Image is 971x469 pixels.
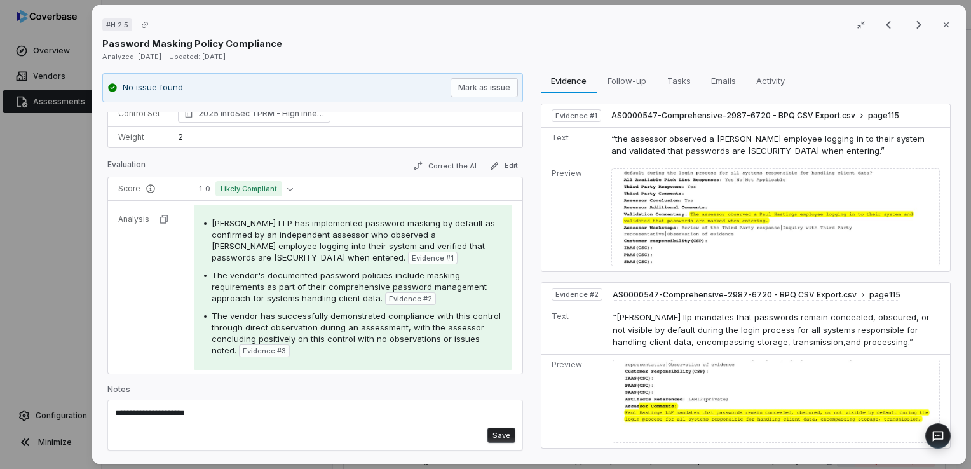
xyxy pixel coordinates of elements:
[613,290,900,301] button: AS0000547-Comprehensive-2987-6720 - BPQ CSV Export.csvpage115
[662,72,695,89] span: Tasks
[407,158,481,173] button: Correct the AI
[107,384,523,400] p: Notes
[212,218,495,262] span: [PERSON_NAME] LLP has implemented password masking by default as confirmed by an independent asse...
[555,289,598,299] span: Evidence # 2
[546,72,592,89] span: Evidence
[450,78,517,97] button: Mark as issue
[118,214,149,224] p: Analysis
[868,111,899,121] span: page 115
[869,290,900,300] span: page 115
[212,311,501,355] span: The vendor has successfully demonstrated compliance with this control through direct observation ...
[555,111,597,121] span: Evidence # 1
[705,72,740,89] span: Emails
[118,184,179,194] p: Score
[602,72,651,89] span: Follow-up
[243,346,286,356] span: Evidence # 3
[118,109,163,119] p: Control Set
[876,17,901,32] button: Previous result
[487,428,515,443] button: Save
[123,81,183,94] p: No issue found
[178,132,183,142] span: 2
[102,52,161,61] span: Analyzed: [DATE]
[194,181,298,196] button: 1.0Likely Compliant
[198,107,324,120] span: 2025 InfoSec TPRM - High Inherent Risk (TruSight Supported) Access Control
[611,111,855,121] span: AS0000547-Comprehensive-2987-6720 - BPQ CSV Export.csv
[541,354,607,447] td: Preview
[215,181,282,196] span: Likely Compliant
[102,37,282,50] p: Password Masking Policy Compliance
[412,253,454,263] span: Evidence # 1
[541,127,606,163] td: Text
[169,52,226,61] span: Updated: [DATE]
[750,72,789,89] span: Activity
[212,270,487,303] span: The vendor's documented password policies include masking requirements as part of their comprehen...
[613,312,930,347] span: “[PERSON_NAME] llp mandates that passwords remain concealed, obscured, or not visible by default ...
[906,17,932,32] button: Next result
[611,111,899,121] button: AS0000547-Comprehensive-2987-6720 - BPQ CSV Export.csvpage115
[133,13,156,36] button: Copy link
[613,290,857,300] span: AS0000547-Comprehensive-2987-6720 - BPQ CSV Export.csv
[484,158,522,173] button: Edit
[107,160,146,175] p: Evaluation
[611,133,925,156] span: “the assessor observed a [PERSON_NAME] employee logging in to their system and validated that pas...
[389,294,432,304] span: Evidence # 2
[541,163,606,271] td: Preview
[106,20,128,30] span: # H.2.5
[118,132,163,142] p: Weight
[541,306,607,355] td: Text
